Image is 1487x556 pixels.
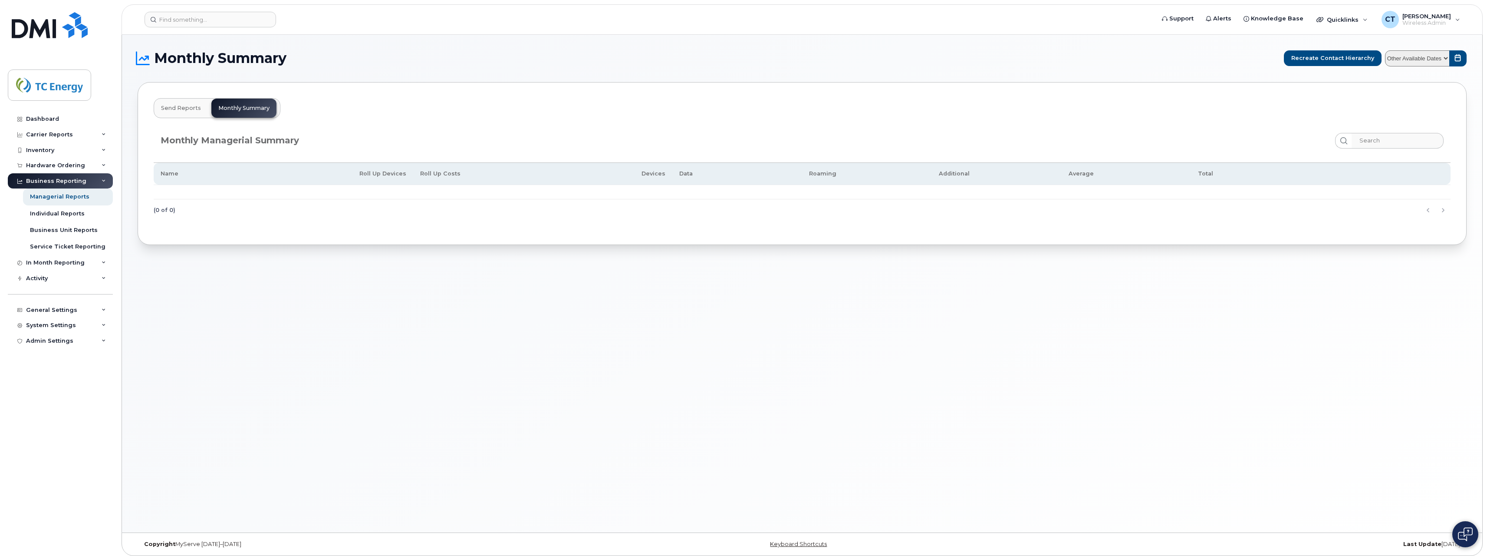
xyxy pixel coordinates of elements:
[138,541,581,548] div: MyServe [DATE]–[DATE]
[211,99,280,118] a: Monthly Summary
[1069,170,1094,177] span: Average
[359,170,406,177] span: Roll Up Devices
[939,170,970,177] span: Additional
[1023,541,1467,548] div: [DATE]
[1198,170,1213,177] span: Total
[679,170,693,177] span: Data
[154,99,211,118] a: Send Reports
[420,170,461,177] span: Roll Up Costs
[154,204,175,217] span: (0 of 0)
[1458,527,1473,541] img: Open chat
[1352,133,1444,149] input: Search
[161,170,178,177] span: Name
[1284,50,1382,66] button: Recreate Contact Hierarchy
[642,170,665,177] span: Devices
[154,52,286,65] span: Monthly Summary
[1403,541,1441,547] strong: Last Update
[1291,54,1374,62] span: Recreate Contact Hierarchy
[144,541,175,547] strong: Copyright
[161,134,299,147] div: Monthly Managerial Summary
[809,170,836,177] span: Roaming
[770,541,827,547] a: Keyboard Shortcuts
[161,105,201,112] span: Send Reports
